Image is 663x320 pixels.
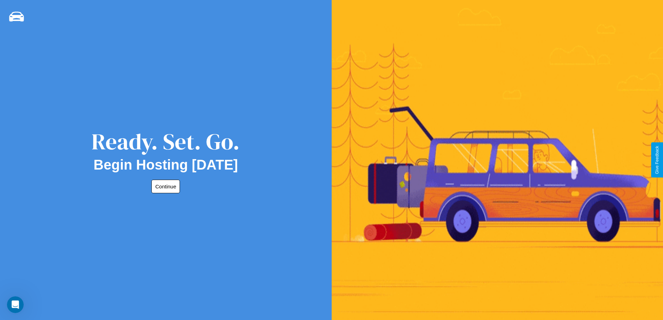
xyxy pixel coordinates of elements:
div: Give Feedback [655,146,660,174]
h2: Begin Hosting [DATE] [94,157,238,173]
iframe: Intercom live chat [7,296,24,313]
button: Continue [151,180,180,193]
div: Ready. Set. Go. [92,126,240,157]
